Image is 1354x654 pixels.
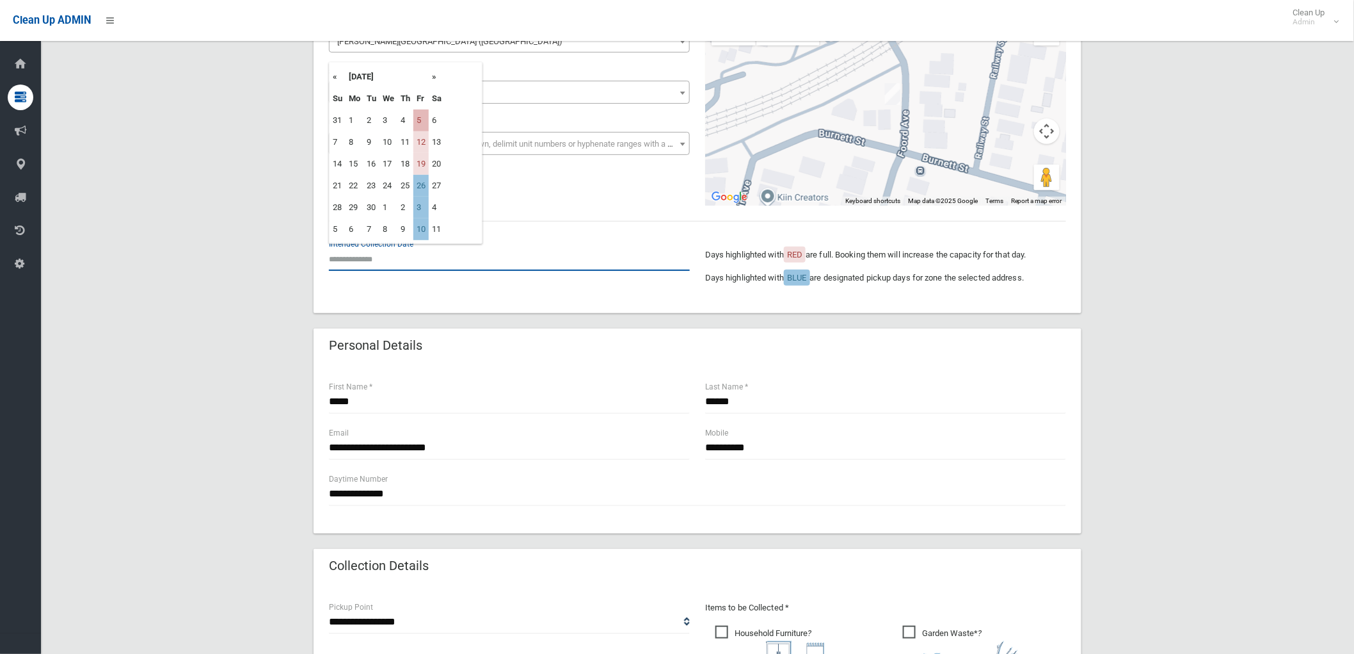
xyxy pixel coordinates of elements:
[985,197,1003,204] a: Terms (opens in new tab)
[413,88,429,110] th: Fr
[429,131,445,153] td: 13
[330,175,346,197] td: 21
[363,131,379,153] td: 9
[429,153,445,175] td: 20
[705,600,1066,616] p: Items to be Collected *
[429,88,445,110] th: Sa
[413,218,429,240] td: 10
[346,175,363,197] td: 22
[346,110,363,131] td: 1
[379,218,397,240] td: 8
[379,88,397,110] th: We
[1293,17,1325,27] small: Admin
[397,175,413,197] td: 25
[337,139,695,149] span: Select the unit number from the dropdown, delimit unit numbers or hyphenate ranges with a comma
[346,131,363,153] td: 8
[413,110,429,131] td: 5
[397,88,413,110] th: Th
[330,88,346,110] th: Su
[429,175,445,197] td: 27
[314,553,444,578] header: Collection Details
[705,247,1066,263] p: Days highlighted with are full. Booking them will increase the capacity for that day.
[429,218,445,240] td: 11
[1034,165,1060,190] button: Drag Pegman onto the map to open Street View
[13,14,91,26] span: Clean Up ADMIN
[379,131,397,153] td: 10
[705,270,1066,286] p: Days highlighted with are designated pickup days for zone the selected address.
[332,84,687,102] span: 13
[330,110,346,131] td: 31
[363,175,379,197] td: 23
[397,197,413,218] td: 2
[346,88,363,110] th: Mo
[379,197,397,218] td: 1
[379,110,397,131] td: 3
[429,197,445,218] td: 4
[330,218,346,240] td: 5
[413,153,429,175] td: 19
[330,197,346,218] td: 28
[787,273,806,282] span: BLUE
[363,110,379,131] td: 2
[363,218,379,240] td: 7
[708,189,751,206] a: Open this area in Google Maps (opens a new window)
[787,250,802,259] span: RED
[329,81,690,104] span: 13
[346,197,363,218] td: 29
[332,33,687,51] span: Burnett Street (HURLSTONE PARK 2193)
[1287,8,1338,27] span: Clean Up
[429,110,445,131] td: 6
[330,153,346,175] td: 14
[379,175,397,197] td: 24
[413,131,429,153] td: 12
[330,66,346,88] th: «
[429,66,445,88] th: »
[363,153,379,175] td: 16
[346,66,429,88] th: [DATE]
[379,153,397,175] td: 17
[397,110,413,131] td: 4
[363,197,379,218] td: 30
[346,218,363,240] td: 6
[1034,119,1060,144] button: Map camera controls
[413,175,429,197] td: 26
[330,131,346,153] td: 7
[346,153,363,175] td: 15
[908,197,978,204] span: Map data ©2025 Google
[1011,197,1062,204] a: Report a map error
[845,197,900,206] button: Keyboard shortcuts
[885,83,900,105] div: 13 Burnett Street, HURLSTONE PARK NSW 2193
[314,333,438,358] header: Personal Details
[413,197,429,218] td: 3
[397,218,413,240] td: 9
[708,189,751,206] img: Google
[363,88,379,110] th: Tu
[397,153,413,175] td: 18
[397,131,413,153] td: 11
